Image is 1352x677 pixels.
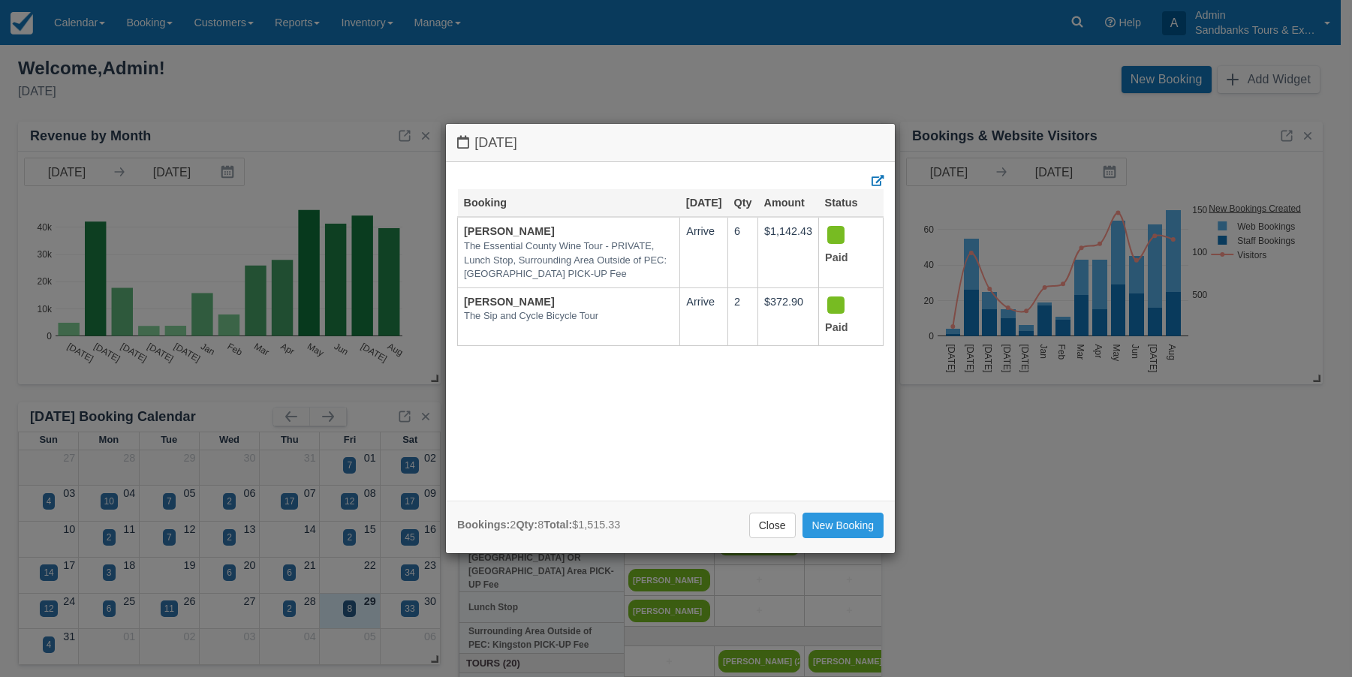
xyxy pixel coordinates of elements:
[758,287,819,346] td: $372.90
[749,513,796,538] a: Close
[457,135,884,151] h4: [DATE]
[680,287,728,346] td: Arrive
[825,224,864,269] div: Paid
[544,519,572,531] strong: Total:
[686,197,722,209] a: [DATE]
[764,197,805,209] a: Amount
[464,225,555,237] a: [PERSON_NAME]
[680,217,728,287] td: Arrive
[728,217,758,287] td: 6
[464,309,673,323] em: The Sip and Cycle Bicycle Tour
[464,239,673,281] em: The Essential County Wine Tour - PRIVATE, Lunch Stop, Surrounding Area Outside of PEC: [GEOGRAPHI...
[802,513,884,538] a: New Booking
[516,519,537,531] strong: Qty:
[825,294,864,340] div: Paid
[758,217,819,287] td: $1,142.43
[728,287,758,346] td: 2
[457,519,510,531] strong: Bookings:
[464,197,507,209] a: Booking
[464,296,555,308] a: [PERSON_NAME]
[825,197,858,209] a: Status
[734,197,752,209] a: Qty
[457,517,620,533] div: 2 8 $1,515.33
